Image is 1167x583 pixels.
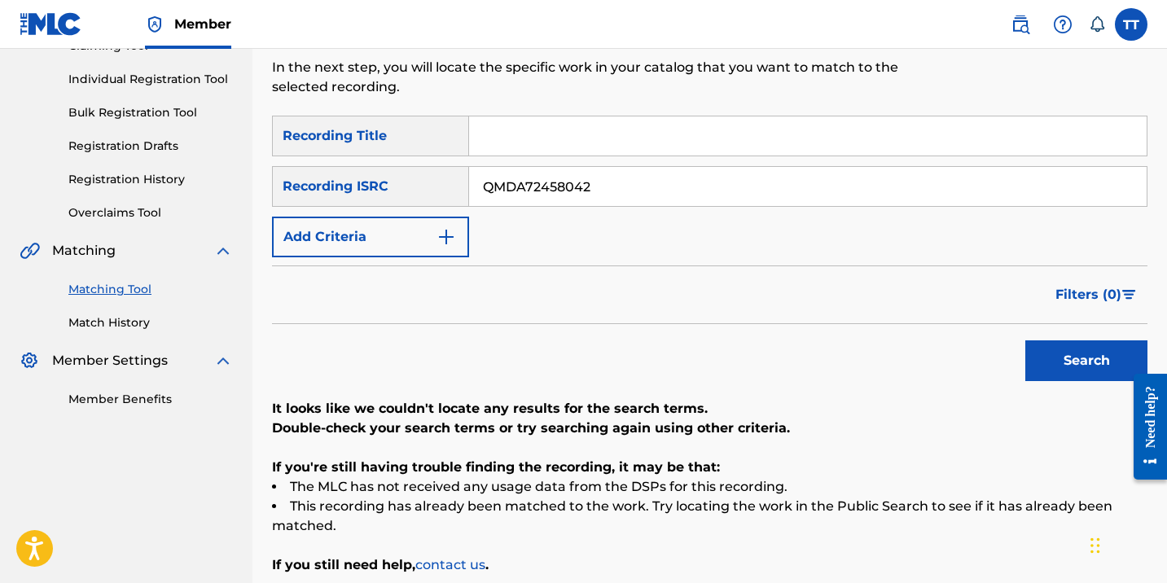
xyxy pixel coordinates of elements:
img: search [1011,15,1030,34]
a: Bulk Registration Tool [68,104,233,121]
p: Double-check your search terms or try searching again using other criteria. [272,419,1147,438]
span: Member [174,15,231,33]
a: Match History [68,314,233,331]
div: User Menu [1115,8,1147,41]
img: 9d2ae6d4665cec9f34b9.svg [437,227,456,247]
span: Filters ( 0 ) [1055,285,1121,305]
div: Notifications [1089,16,1105,33]
span: Member Settings [52,351,168,370]
a: contact us [415,557,485,572]
p: It looks like we couldn't locate any results for the search terms. [272,399,1147,419]
img: filter [1122,290,1136,300]
iframe: Chat Widget [1086,505,1167,583]
img: MLC Logo [20,12,82,36]
div: Help [1046,8,1079,41]
a: Public Search [1004,8,1037,41]
a: Registration History [68,171,233,188]
span: Matching [52,241,116,261]
a: Individual Registration Tool [68,71,233,88]
a: Member Benefits [68,391,233,408]
img: expand [213,241,233,261]
li: This recording has already been matched to the work. Try locating the work in the Public Search t... [272,497,1147,536]
img: Member Settings [20,351,39,370]
button: Search [1025,340,1147,381]
a: Overclaims Tool [68,204,233,221]
button: Add Criteria [272,217,469,257]
a: Registration Drafts [68,138,233,155]
p: If you're still having trouble finding the recording, it may be that: [272,458,1147,477]
img: expand [213,351,233,370]
div: Drag [1090,521,1100,570]
p: In the next step, you will locate the specific work in your catalog that you want to match to the... [272,58,946,97]
button: Filters (0) [1046,274,1147,315]
img: help [1053,15,1073,34]
img: Matching [20,241,40,261]
iframe: Resource Center [1121,361,1167,492]
a: Matching Tool [68,281,233,298]
p: If you still need help, . [272,555,1147,575]
li: The MLC has not received any usage data from the DSPs for this recording. [272,477,1147,497]
form: Search Form [272,116,1147,389]
img: Top Rightsholder [145,15,165,34]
